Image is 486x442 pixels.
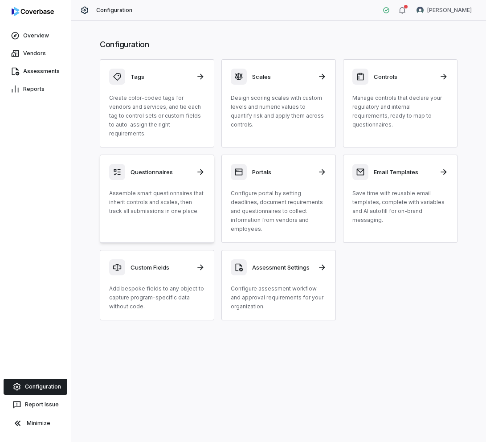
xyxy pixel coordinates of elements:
h1: Configuration [100,39,457,50]
h3: Assessment Settings [252,263,312,271]
h3: Questionnaires [131,168,191,176]
a: Overview [2,28,69,44]
a: Assessments [2,63,69,79]
p: Configure assessment workflow and approval requirements for your organization. [231,284,327,311]
a: Assessment SettingsConfigure assessment workflow and approval requirements for your organization. [221,250,336,320]
a: ScalesDesign scoring scales with custom levels and numeric values to quantify risk and apply them... [221,59,336,147]
img: logo-D7KZi-bG.svg [12,7,54,16]
p: Design scoring scales with custom levels and numeric values to quantify risk and apply them acros... [231,94,327,129]
a: Custom FieldsAdd bespoke fields to any object to capture program-specific data without code. [100,250,214,320]
h3: Custom Fields [131,263,191,271]
img: Hammed Bakare avatar [417,7,424,14]
a: Reports [2,81,69,97]
a: QuestionnairesAssemble smart questionnaires that inherit controls and scales, then track all subm... [100,155,214,243]
button: Report Issue [4,397,67,413]
h3: Portals [252,168,312,176]
span: Configuration [96,7,133,14]
p: Manage controls that declare your regulatory and internal requirements, ready to map to questionn... [352,94,448,129]
p: Add bespoke fields to any object to capture program-specific data without code. [109,284,205,311]
button: Hammed Bakare avatar[PERSON_NAME] [411,4,477,17]
a: TagsCreate color-coded tags for vendors and services, and tie each tag to control sets or custom ... [100,59,214,147]
p: Create color-coded tags for vendors and services, and tie each tag to control sets or custom fiel... [109,94,205,138]
p: Save time with reusable email templates, complete with variables and AI autofill for on-brand mes... [352,189,448,225]
span: [PERSON_NAME] [427,7,472,14]
button: Minimize [4,414,67,432]
a: Configuration [4,379,67,395]
a: Vendors [2,45,69,61]
p: Configure portal by setting deadlines, document requirements and questionnaires to collect inform... [231,189,327,233]
h3: Scales [252,73,312,81]
h3: Controls [374,73,434,81]
a: Email TemplatesSave time with reusable email templates, complete with variables and AI autofill f... [343,155,457,243]
h3: Tags [131,73,191,81]
h3: Email Templates [374,168,434,176]
a: PortalsConfigure portal by setting deadlines, document requirements and questionnaires to collect... [221,155,336,243]
a: ControlsManage controls that declare your regulatory and internal requirements, ready to map to q... [343,59,457,147]
p: Assemble smart questionnaires that inherit controls and scales, then track all submissions in one... [109,189,205,216]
